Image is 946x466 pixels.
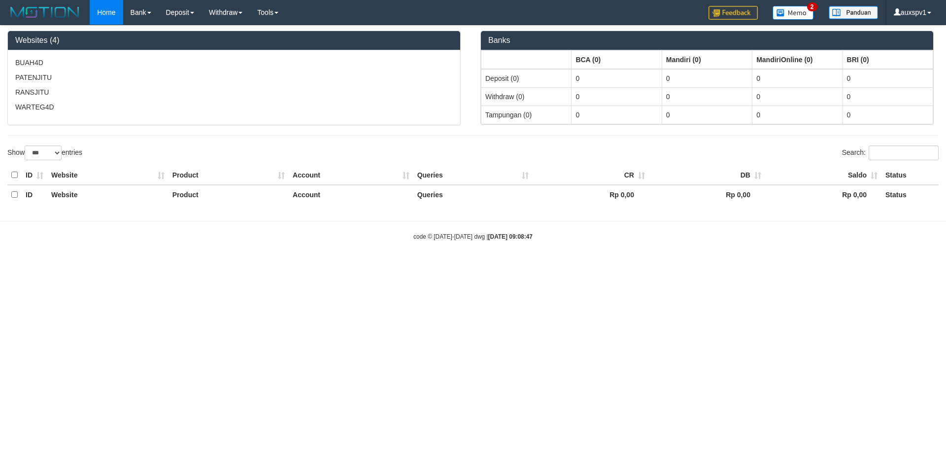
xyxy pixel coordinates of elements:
td: 0 [572,69,662,88]
th: Website [47,185,169,204]
td: 0 [843,69,933,88]
th: Rp 0,00 [765,185,881,204]
p: BUAH4D [15,58,453,68]
th: Group: activate to sort column ascending [481,50,572,69]
h3: Websites (4) [15,36,453,45]
th: Group: activate to sort column ascending [662,50,752,69]
th: Product [169,185,289,204]
th: Queries [413,185,533,204]
td: 0 [843,106,933,124]
th: Status [881,185,939,204]
th: Rp 0,00 [649,185,765,204]
small: code © [DATE]-[DATE] dwg | [413,233,533,240]
th: ID [22,166,47,185]
td: 0 [662,87,752,106]
label: Show entries [7,145,82,160]
img: Feedback.jpg [709,6,758,20]
th: DB [649,166,765,185]
th: Group: activate to sort column ascending [572,50,662,69]
td: 0 [662,69,752,88]
p: WARTEG4D [15,102,453,112]
p: RANSJITU [15,87,453,97]
p: PATENJITU [15,72,453,82]
th: Saldo [765,166,881,185]
td: Deposit (0) [481,69,572,88]
td: 0 [572,87,662,106]
img: MOTION_logo.png [7,5,82,20]
td: 0 [662,106,752,124]
th: Group: activate to sort column ascending [752,50,843,69]
td: Withdraw (0) [481,87,572,106]
th: CR [533,166,649,185]
td: 0 [752,87,843,106]
td: 0 [752,69,843,88]
th: Website [47,166,169,185]
td: 0 [843,87,933,106]
th: Account [289,166,413,185]
td: 0 [572,106,662,124]
strong: [DATE] 09:08:47 [488,233,533,240]
th: Product [169,166,289,185]
th: Rp 0,00 [533,185,649,204]
th: Status [881,166,939,185]
th: Account [289,185,413,204]
input: Search: [869,145,939,160]
span: 2 [807,2,817,11]
h3: Banks [488,36,926,45]
td: 0 [752,106,843,124]
label: Search: [842,145,939,160]
img: panduan.png [829,6,878,19]
td: Tampungan (0) [481,106,572,124]
select: Showentries [25,145,62,160]
th: Queries [413,166,533,185]
th: Group: activate to sort column ascending [843,50,933,69]
th: ID [22,185,47,204]
img: Button%20Memo.svg [773,6,814,20]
